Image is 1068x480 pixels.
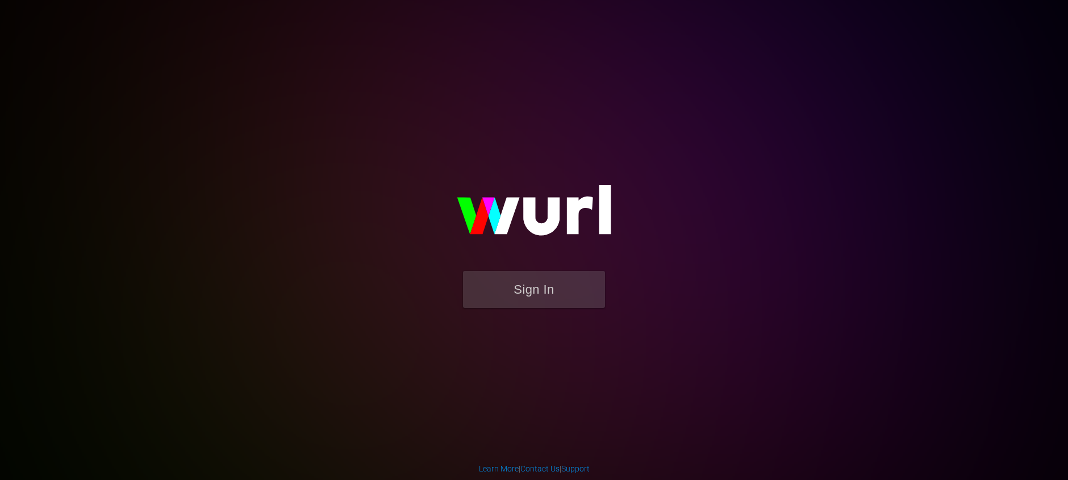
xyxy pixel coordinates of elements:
a: Learn More [479,464,519,473]
div: | | [479,463,590,474]
a: Contact Us [520,464,560,473]
a: Support [561,464,590,473]
img: wurl-logo-on-black-223613ac3d8ba8fe6dc639794a292ebdb59501304c7dfd60c99c58986ef67473.svg [420,161,648,271]
button: Sign In [463,271,605,308]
